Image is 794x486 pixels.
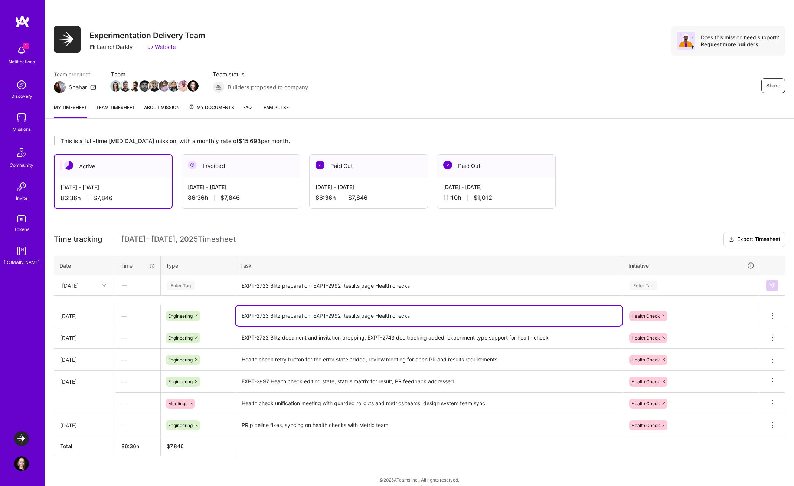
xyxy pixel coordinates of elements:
img: guide book [14,244,29,258]
a: Team Pulse [261,103,289,118]
div: — [115,394,160,413]
a: Team Member Avatar [159,80,169,92]
div: — [115,372,160,391]
span: Builders proposed to company [228,83,308,91]
div: Enter Tag [630,280,657,291]
img: Company Logo [54,26,81,53]
span: $7,846 [348,194,367,202]
span: Engineering [168,423,193,428]
div: 11:10 h [443,194,549,202]
div: Enter Tag [167,280,195,291]
span: Time tracking [54,235,102,244]
th: Type [161,256,235,275]
span: Team architect [54,70,96,78]
div: — [116,275,160,295]
div: [DATE] - [DATE] [443,183,549,191]
div: Request more builders [701,41,779,48]
div: Invite [16,194,27,202]
a: Team Member Avatar [130,80,140,92]
span: Health Check [631,335,660,341]
span: 1 [23,43,29,49]
div: 86:36 h [61,194,166,202]
img: User Avatar [14,456,29,471]
span: $1,012 [474,194,492,202]
div: Missions [13,125,31,133]
span: Engineering [168,379,193,384]
img: LaunchDarkly: Experimentation Delivery Team [14,431,29,446]
button: Share [761,78,785,93]
img: Team Member Avatar [120,80,131,92]
div: [DATE] [62,281,79,289]
th: Task [235,256,623,275]
div: [DATE] - [DATE] [188,183,294,191]
i: icon Chevron [102,284,106,287]
a: My timesheet [54,103,87,118]
h3: Experimentation Delivery Team [89,31,205,40]
th: $7,846 [161,436,235,456]
div: [DOMAIN_NAME] [4,258,40,266]
div: Paid Out [310,155,428,177]
div: [DATE] [60,356,109,364]
textarea: EXPT-2723 Blitz document and invitation prepping, EXPT-2743 doc tracking added, experiment type s... [236,328,622,348]
img: Team Member Avatar [178,80,189,92]
img: Community [13,143,30,161]
button: Export Timesheet [723,232,785,247]
img: bell [14,43,29,58]
i: icon Download [728,236,734,244]
textarea: PR pipeline fixes, syncing on health checks with Metric team [236,415,622,436]
div: [DATE] [60,378,109,386]
a: My Documents [189,103,234,118]
span: Health Check [631,313,660,319]
div: [DATE] [60,312,109,320]
div: Invoiced [182,155,300,177]
div: Paid Out [437,155,555,177]
img: Team Member Avatar [139,80,150,92]
div: Notifications [9,58,35,66]
div: [DATE] - [DATE] [61,184,166,191]
span: Share [766,82,780,89]
a: Website [147,43,176,51]
span: Engineering [168,357,193,363]
textarea: EXPT-2897 Health check editing state, status matrix for result, PR feedback addressed [236,371,622,392]
img: Paid Out [443,161,452,169]
img: Invite [14,179,29,194]
a: Team Member Avatar [140,80,150,92]
div: — [115,350,160,370]
div: Time [121,262,155,270]
div: — [115,306,160,326]
img: Avatar [677,32,695,50]
span: Health Check [631,401,660,406]
div: LaunchDarkly [89,43,133,51]
span: Engineering [168,335,193,341]
img: Active [64,161,73,170]
i: icon CompanyGray [89,44,95,50]
span: Team status [213,70,308,78]
a: Team Member Avatar [179,80,188,92]
textarea: Health check unification meeting with guarded rollouts and metrics teams, design system team sync [236,393,622,414]
span: $7,846 [220,194,240,202]
th: Total [54,436,115,456]
i: icon Mail [90,84,96,90]
a: User Avatar [12,456,31,471]
img: Builders proposed to company [213,81,225,93]
div: — [115,416,160,435]
div: [DATE] [60,421,109,429]
img: Team Member Avatar [159,80,170,92]
a: Team Member Avatar [150,80,159,92]
div: Tokens [14,225,29,233]
div: Does this mission need support? [701,34,779,41]
div: This is a full-time [MEDICAL_DATA] mission, with a monthly rate of $15,693 per month. [54,136,729,145]
span: Health Check [631,357,660,363]
img: teamwork [14,110,29,125]
img: Team Member Avatar [149,80,160,92]
img: Submit [769,282,775,288]
img: Team Member Avatar [110,80,121,92]
span: [DATE] - [DATE] , 2025 Timesheet [121,235,236,244]
img: Team Member Avatar [187,80,199,92]
div: 86:36 h [188,194,294,202]
img: logo [15,15,30,28]
span: Team Pulse [261,105,289,110]
span: Team [111,70,198,78]
a: Team Member Avatar [121,80,130,92]
a: Team Member Avatar [169,80,179,92]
